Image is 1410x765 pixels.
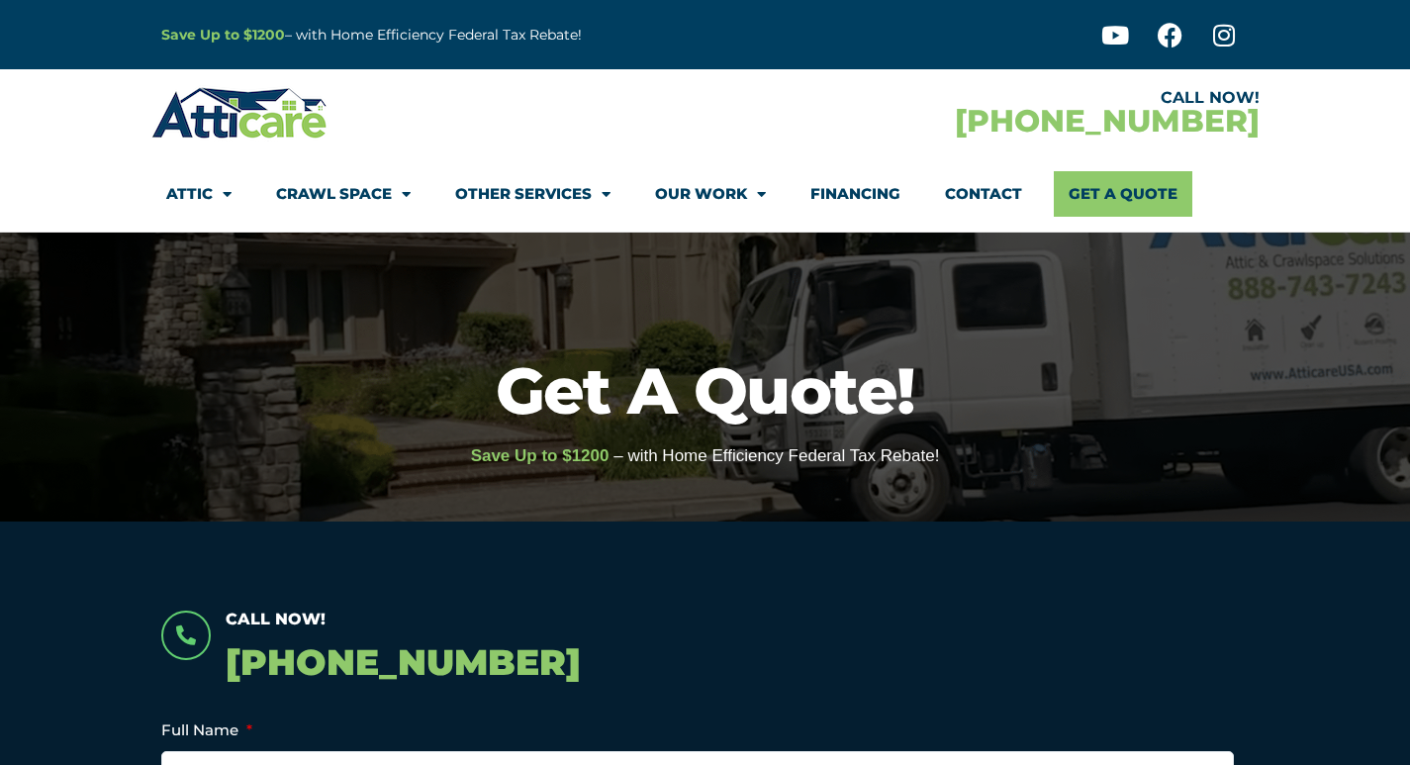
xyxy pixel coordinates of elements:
p: – with Home Efficiency Federal Tax Rebate! [161,24,802,47]
a: Crawl Space [276,171,411,217]
h1: Get A Quote! [10,358,1400,423]
a: Financing [810,171,900,217]
nav: Menu [166,171,1245,217]
a: Contact [945,171,1022,217]
a: Other Services [455,171,611,217]
span: Call Now! [226,610,326,628]
label: Full Name [161,720,252,740]
a: Attic [166,171,232,217]
a: Save Up to $1200 [161,26,285,44]
span: – with Home Efficiency Federal Tax Rebate! [613,446,939,465]
div: CALL NOW! [705,90,1260,106]
a: Get A Quote [1054,171,1192,217]
a: Our Work [655,171,766,217]
span: Save Up to $1200 [471,446,610,465]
